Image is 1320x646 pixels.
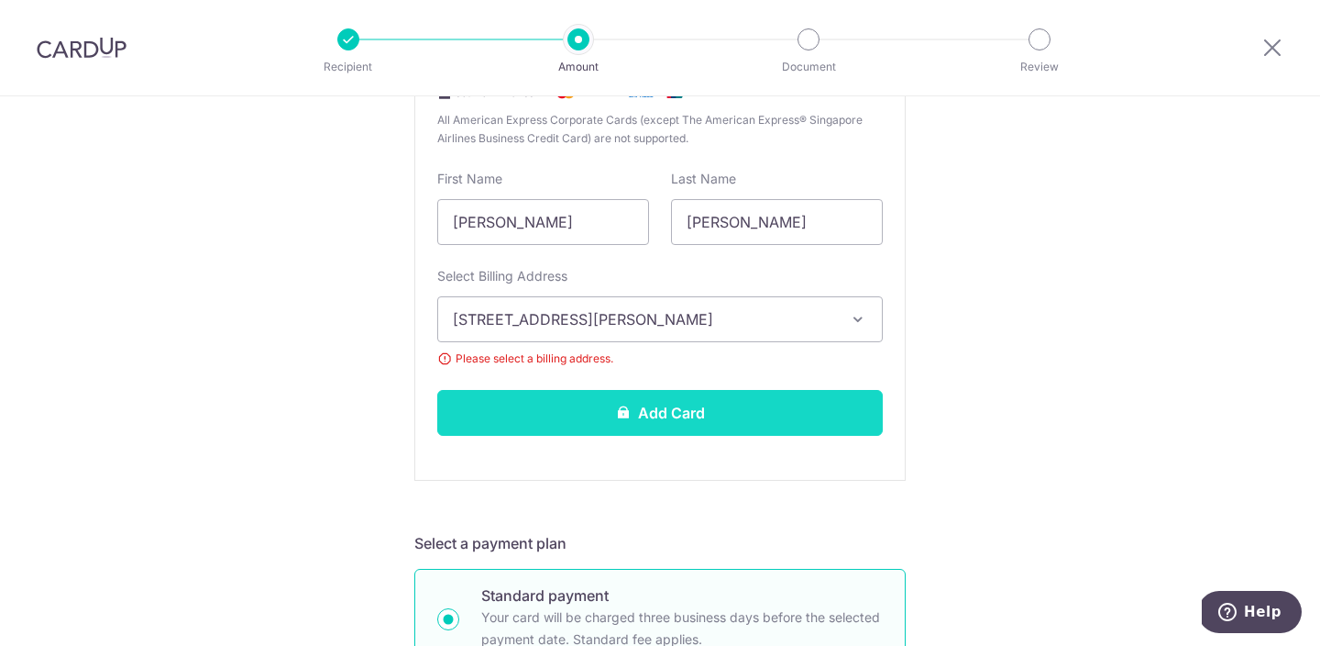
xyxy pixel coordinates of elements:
[437,199,649,245] input: Cardholder First Name
[453,308,834,330] span: [STREET_ADDRESS][PERSON_NAME]
[280,58,416,76] p: Recipient
[741,58,876,76] p: Document
[437,296,883,342] button: [STREET_ADDRESS][PERSON_NAME]
[511,58,646,76] p: Amount
[481,585,883,607] p: Standard payment
[437,390,883,436] button: Add Card
[414,532,906,554] h5: Select a payment plan
[437,267,567,285] label: Select Billing Address
[437,170,502,188] label: First Name
[1202,591,1302,637] iframe: Opens a widget where you can find more information
[671,199,883,245] input: Cardholder Last Name
[972,58,1107,76] p: Review
[437,111,883,148] span: All American Express Corporate Cards (except The American Express® Singapore Airlines Business Cr...
[437,350,883,368] span: Please select a billing address.
[671,170,736,188] label: Last Name
[37,37,126,59] img: CardUp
